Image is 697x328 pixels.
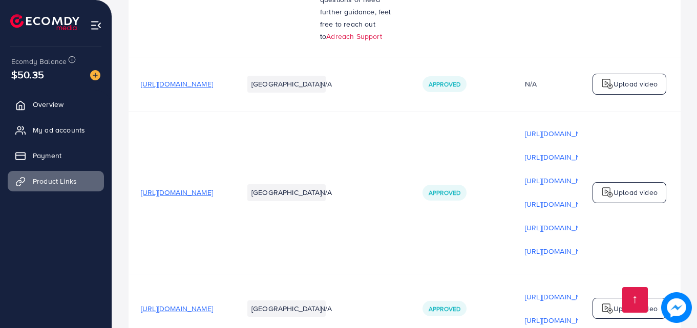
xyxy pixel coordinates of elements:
span: $50.35 [11,67,44,82]
p: Upload video [614,78,658,90]
a: Overview [8,94,104,115]
p: Upload video [614,302,658,315]
img: logo [601,186,614,199]
img: menu [90,19,102,31]
li: [GEOGRAPHIC_DATA] [247,184,326,201]
span: [URL][DOMAIN_NAME] [141,79,213,89]
a: Adreach Support [326,31,382,41]
span: [URL][DOMAIN_NAME] [141,303,213,314]
li: [GEOGRAPHIC_DATA] [247,300,326,317]
span: N/A [320,303,332,314]
a: Payment [8,145,104,166]
p: Upload video [614,186,658,199]
span: N/A [320,79,332,89]
p: [URL][DOMAIN_NAME] [525,174,597,187]
p: [URL][DOMAIN_NAME] [525,198,597,210]
img: image [661,292,691,322]
a: Product Links [8,171,104,191]
p: [URL][DOMAIN_NAME] [525,245,597,257]
span: Product Links [33,176,77,186]
span: Payment [33,150,61,161]
span: [URL][DOMAIN_NAME] [141,187,213,198]
p: [URL][DOMAIN_NAME] [525,314,597,326]
li: [GEOGRAPHIC_DATA] [247,76,326,92]
img: logo [601,302,614,315]
img: image [90,70,100,80]
img: logo [10,14,79,30]
span: Overview [33,99,64,110]
p: [URL][DOMAIN_NAME] [525,222,597,234]
span: Ecomdy Balance [11,56,67,67]
span: Approved [429,80,460,89]
p: [URL][DOMAIN_NAME] [525,151,597,163]
a: My ad accounts [8,120,104,140]
span: N/A [320,187,332,198]
span: My ad accounts [33,125,85,135]
img: logo [601,78,614,90]
p: [URL][DOMAIN_NAME] [525,127,597,140]
span: Approved [429,304,460,313]
span: Approved [429,188,460,197]
p: [URL][DOMAIN_NAME] [525,291,597,303]
div: N/A [525,79,597,89]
